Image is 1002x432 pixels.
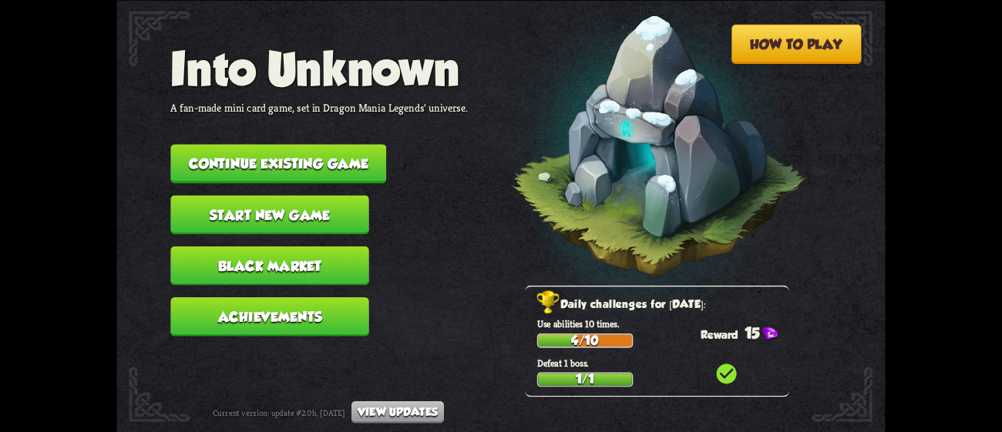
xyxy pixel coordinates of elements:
div: 15 [701,323,789,341]
button: Black Market [170,246,368,285]
div: Current version: update #2.0b, [DATE] [213,400,444,423]
button: View updates [351,400,444,423]
div: 1/1 [538,373,632,386]
img: Golden_Trophy_Icon.png [537,290,560,314]
p: Use abilities 10 times. [537,317,789,330]
button: Start new game [170,195,368,234]
p: Defeat 1 boss. [537,357,789,369]
h2: Daily challenges for [DATE]: [537,295,789,314]
p: A fan-made mini card game, set in Dragon Mania Legends' universe. [170,100,468,114]
button: How to play [731,24,862,63]
button: Continue existing game [170,144,386,183]
h1: Into Unknown [170,42,468,95]
i: check_circle [715,361,738,385]
button: Achievements [170,297,368,337]
div: 4/10 [538,334,632,347]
